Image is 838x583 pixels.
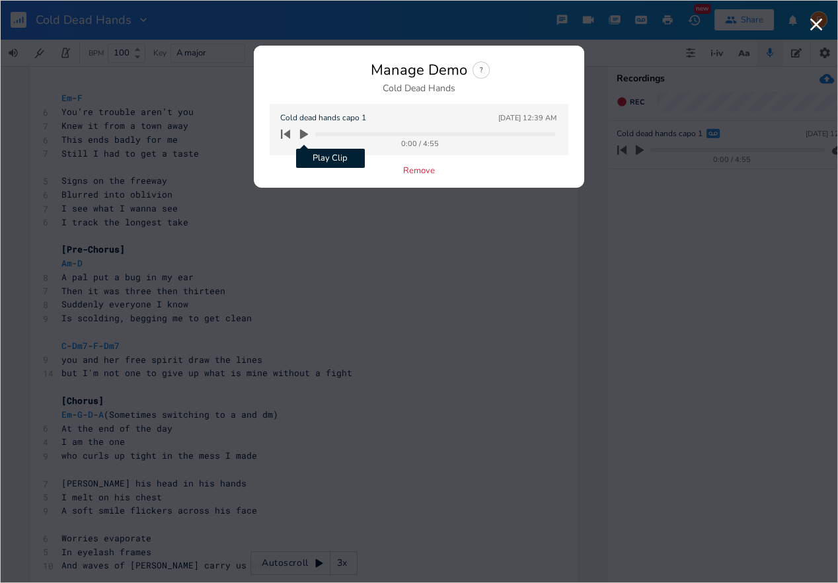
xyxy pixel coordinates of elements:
div: ? [473,61,490,79]
span: Cold dead hands capo 1 [280,112,366,124]
div: Cold Dead Hands [383,84,455,93]
button: Remove [403,166,435,177]
div: 0:00 / 4:55 [284,140,555,147]
div: [DATE] 12:39 AM [498,114,556,122]
div: Manage Demo [371,63,467,77]
button: Play Clip [295,124,313,145]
